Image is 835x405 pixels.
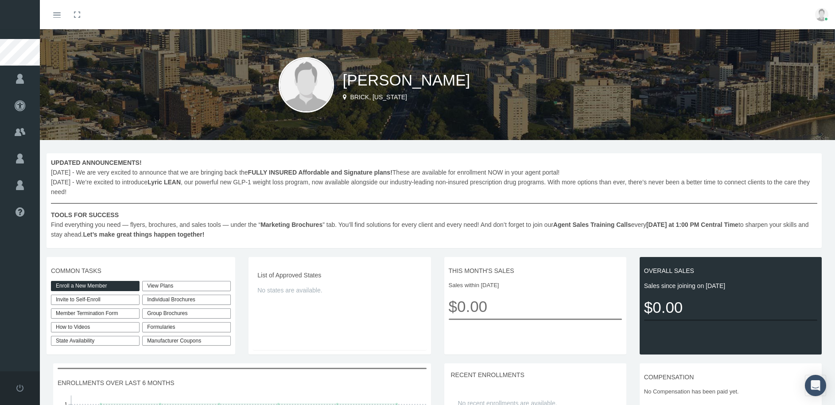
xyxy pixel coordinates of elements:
div: Individual Brochures [142,295,231,305]
span: THIS MONTH'S SALES [449,266,622,276]
b: UPDATED ANNOUNCEMENTS! [51,159,142,166]
span: No Compensation has been paid yet. [644,387,817,396]
b: Let’s make great things happen together! [83,231,204,238]
div: Formularies [142,322,231,332]
img: user-placeholder.jpg [815,8,828,21]
span: BRICK, [US_STATE] [350,93,407,101]
span: [DATE] - We are very excited to announce that we are bringing back the These are available for en... [51,158,817,239]
span: COMMON TASKS [51,266,231,276]
span: RECENT ENROLLMENTS [451,371,524,378]
a: View Plans [142,281,231,291]
span: Sales since joining on [DATE] [644,281,817,291]
a: How to Videos [51,322,140,332]
b: FULLY INSURED Affordable and Signature plans! [248,169,392,176]
b: Agent Sales Training Calls [553,221,631,228]
img: user-placeholder.jpg [279,57,334,113]
span: COMPENSATION [644,372,817,382]
b: Marketing Brochures [260,221,322,228]
span: Sales within [DATE] [449,281,622,290]
span: $0.00 [644,295,817,319]
span: OVERALL SALES [644,266,817,276]
b: [DATE] at 1:00 PM Central Time [646,221,738,228]
a: State Availability [51,336,140,346]
span: No states are available. [257,285,422,295]
div: Open Intercom Messenger [805,375,826,396]
a: Manufacturer Coupons [142,336,231,346]
a: Invite to Self-Enroll [51,295,140,305]
span: [PERSON_NAME] [343,71,470,89]
span: ENROLLMENTS OVER LAST 6 MONTHS [58,378,427,388]
span: List of Approved States [257,270,422,280]
span: $0.00 [449,294,622,319]
div: Group Brochures [142,308,231,319]
b: Lyric LEAN [148,179,181,186]
a: Member Termination Form [51,308,140,319]
b: TOOLS FOR SUCCESS [51,211,119,218]
a: Enroll a New Member [51,281,140,291]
